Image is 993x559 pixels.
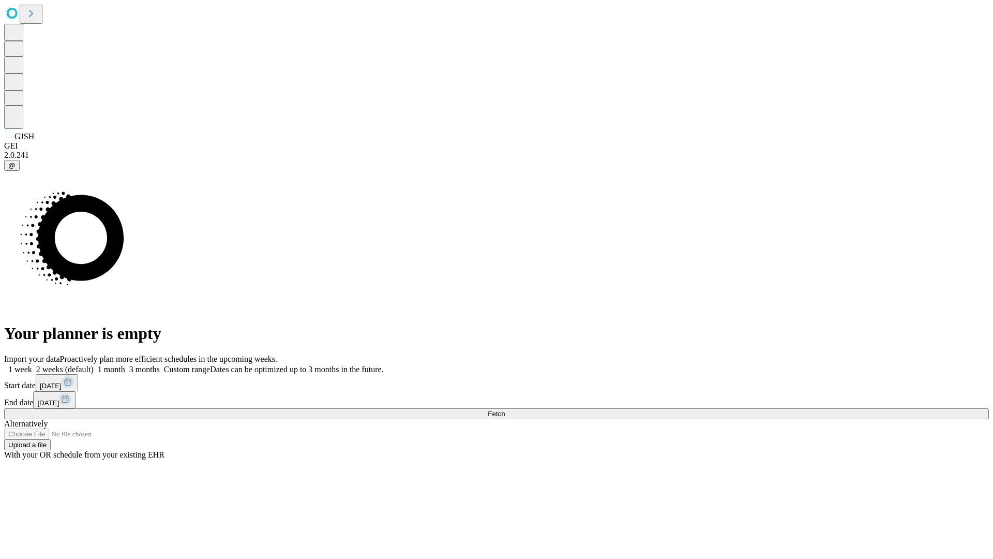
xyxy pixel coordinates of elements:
span: [DATE] [37,399,59,407]
button: Upload a file [4,439,51,450]
span: Import your data [4,355,60,363]
span: [DATE] [40,382,62,390]
span: Proactively plan more efficient schedules in the upcoming weeks. [60,355,277,363]
span: Custom range [164,365,210,374]
span: 1 month [98,365,125,374]
span: With your OR schedule from your existing EHR [4,450,164,459]
button: @ [4,160,20,171]
span: 2 weeks (default) [36,365,94,374]
div: End date [4,391,989,408]
span: 1 week [8,365,32,374]
button: [DATE] [33,391,76,408]
span: @ [8,161,16,169]
span: Dates can be optimized up to 3 months in the future. [210,365,383,374]
span: Alternatively [4,419,48,428]
div: Start date [4,374,989,391]
span: GJSH [14,132,34,141]
div: GEI [4,141,989,151]
div: 2.0.241 [4,151,989,160]
span: Fetch [488,410,505,418]
button: Fetch [4,408,989,419]
span: 3 months [129,365,160,374]
h1: Your planner is empty [4,324,989,343]
button: [DATE] [36,374,78,391]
